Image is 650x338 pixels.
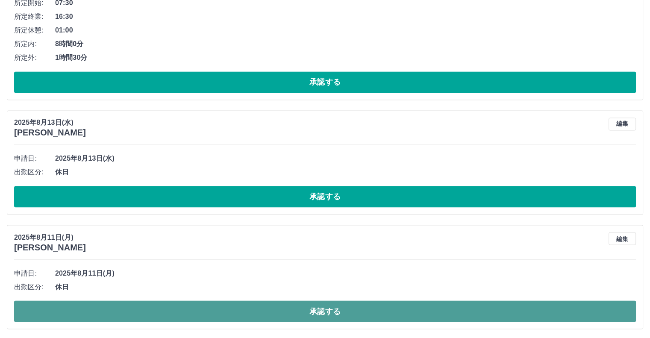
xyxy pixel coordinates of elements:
[55,282,636,292] span: 休日
[14,12,55,22] span: 所定終業:
[55,167,636,177] span: 休日
[55,12,636,22] span: 16:30
[55,25,636,35] span: 01:00
[14,268,55,278] span: 申請日:
[14,25,55,35] span: 所定休憩:
[55,268,636,278] span: 2025年8月11日(月)
[14,71,636,93] button: 承認する
[14,39,55,49] span: 所定内:
[14,186,636,207] button: 承認する
[14,118,86,128] p: 2025年8月13日(水)
[55,153,636,164] span: 2025年8月13日(水)
[14,128,86,138] h3: [PERSON_NAME]
[609,232,636,245] button: 編集
[55,39,636,49] span: 8時間0分
[14,153,55,164] span: 申請日:
[14,53,55,63] span: 所定外:
[55,53,636,63] span: 1時間30分
[14,300,636,322] button: 承認する
[14,242,86,252] h3: [PERSON_NAME]
[14,282,55,292] span: 出勤区分:
[609,118,636,130] button: 編集
[14,232,86,242] p: 2025年8月11日(月)
[14,167,55,177] span: 出勤区分:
